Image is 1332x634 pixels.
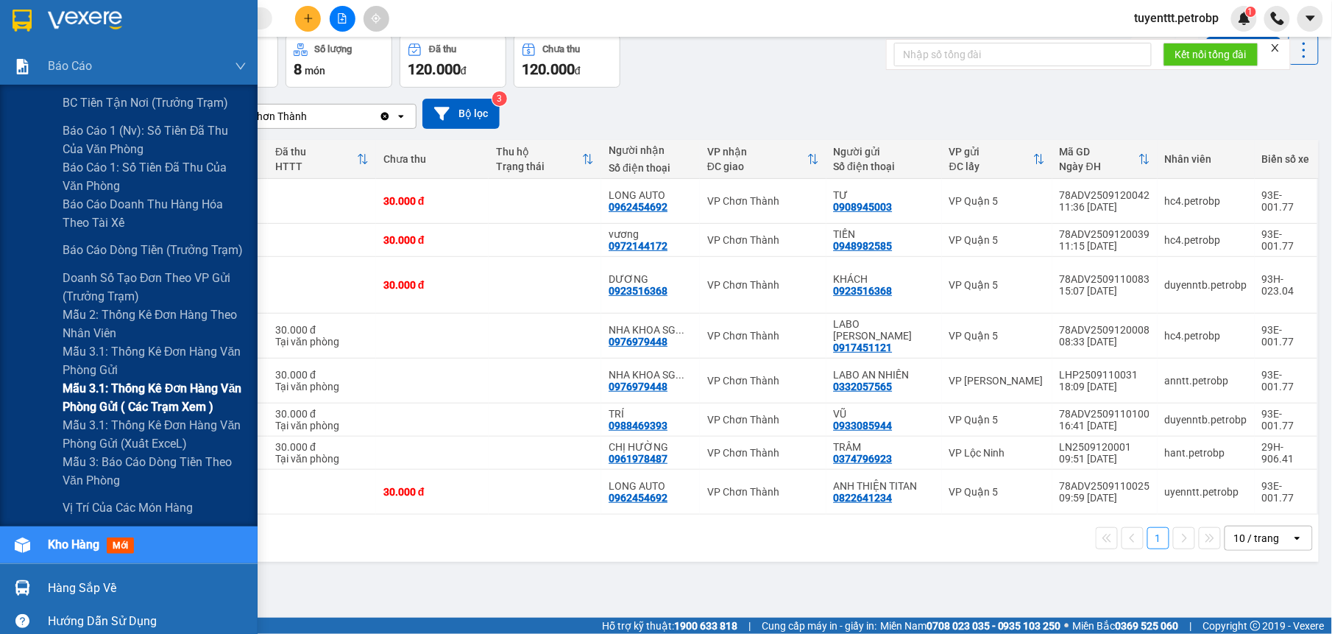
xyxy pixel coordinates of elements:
div: NHA KHOA SG LUXURY [609,324,692,336]
div: 93E-001.77 [1262,228,1310,252]
div: 0948982585 [834,240,893,252]
div: 0988469393 [609,420,667,432]
img: warehouse-icon [15,538,30,553]
div: 0933085944 [834,420,893,432]
th: Toggle SortBy [489,140,601,179]
span: Báo cáo 1 (nv): Số tiền đã thu của văn phòng [63,121,247,158]
div: VP Chơn Thành [707,414,819,426]
div: VP gửi [949,146,1033,158]
div: LHP2509110031 [1060,369,1150,381]
div: VP Quận 5 [949,486,1045,498]
span: Báo cáo dòng tiền (trưởng trạm) [63,241,243,259]
span: mới [107,538,134,554]
span: Hỗ trợ kỹ thuật: [602,618,737,634]
button: caret-down [1297,6,1323,32]
div: CHỊ HƯỜNG [609,441,692,453]
button: Số lượng8món [286,35,392,88]
div: hc4.petrobp [1165,330,1247,342]
div: Tại văn phòng [275,381,369,392]
div: VP Chơn Thành [707,330,819,342]
span: Mẫu 2: Thống kê đơn hàng theo nhân viên [63,306,247,342]
div: VP Chơn Thành [707,447,819,459]
span: question-circle [15,614,29,628]
div: vương [609,228,692,240]
div: VP Quận 5 [949,330,1045,342]
div: Trạng thái [496,161,582,172]
div: 10 / trang [1234,531,1280,546]
div: 93E-001.77 [1262,324,1310,348]
strong: 0369 525 060 [1116,620,1179,632]
span: BC tiền tận nơi (trưởng trạm) [63,94,228,112]
div: 93E-001.77 [1262,480,1310,504]
div: 0908945003 [834,201,893,213]
span: Kho hàng [48,538,99,552]
div: 11:36 [DATE] [1060,201,1150,213]
span: đ [575,65,581,77]
div: 78ADV2509110083 [1060,273,1150,285]
div: 18:09 [DATE] [1060,381,1150,392]
span: 120.000 [522,60,575,78]
span: copyright [1250,621,1261,631]
div: Tại văn phòng [275,453,369,465]
span: Miền Nam [880,618,1061,634]
div: hc4.petrobp [1165,195,1247,207]
div: VP Quận 5 [949,234,1045,246]
div: Chưa thu [383,153,481,165]
span: caret-down [1304,12,1317,25]
div: 0374796923 [834,453,893,465]
div: TRÍ [609,408,692,420]
div: 11:15 [DATE] [1060,240,1150,252]
div: 09:51 [DATE] [1060,453,1150,465]
div: 0976979448 [609,381,667,392]
div: TƯ [834,189,935,201]
div: LABO AN NHIÊN [834,369,935,381]
sup: 3 [492,91,507,106]
div: Mã GD [1060,146,1138,158]
div: duyenntb.petrobp [1165,414,1247,426]
button: 1 [1147,527,1169,549]
span: Báo cáo doanh thu hàng hóa theo tài xế [63,195,247,232]
div: Nhân viên [1165,153,1247,165]
button: file-add [330,6,355,32]
div: 30.000 đ [275,324,369,336]
div: 15:07 [DATE] [1060,285,1150,297]
div: 93E-001.77 [1262,369,1310,392]
div: 29H-906.41 [1262,441,1310,465]
div: VP Chơn Thành [707,375,819,387]
span: món [305,65,325,77]
div: 30.000 đ [275,369,369,381]
span: tuyenttt.petrobp [1123,9,1231,27]
div: VP Quận 5 [949,414,1045,426]
div: VP Lộc Ninh [949,447,1045,459]
div: 30.000 đ [275,441,369,453]
button: aim [364,6,389,32]
div: TIẾN [834,228,935,240]
div: Số điện thoại [609,162,692,174]
div: NHA KHOA SG LUXURY [609,369,692,381]
div: LN2509120001 [1060,441,1150,453]
div: Tại văn phòng [275,336,369,348]
span: đ [461,65,467,77]
img: solution-icon [15,59,30,74]
div: 30.000 đ [383,486,481,498]
div: VP Quận 5 [949,195,1045,207]
div: 93E-001.77 [1262,408,1310,432]
span: close [1270,43,1280,53]
div: 93E-001.77 [1262,189,1310,213]
div: duyenntb.petrobp [1165,279,1247,291]
div: Tại văn phòng [275,420,369,432]
div: uyenntt.petrobp [1165,486,1247,498]
div: 78ADV2509120039 [1060,228,1150,240]
div: LABO KIM CHI [834,318,935,342]
div: DƯƠNG [609,273,692,285]
div: Hướng dẫn sử dụng [48,610,247,633]
div: VP Chơn Thành [707,279,819,291]
div: 30.000 đ [383,195,481,207]
div: 0822641234 [834,492,893,504]
div: LONG AUTO [609,189,692,201]
span: plus [303,13,313,24]
img: icon-new-feature [1238,12,1251,25]
sup: 1 [1246,7,1256,17]
div: TRÂM [834,441,935,453]
div: LONG AUTO [609,480,692,492]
